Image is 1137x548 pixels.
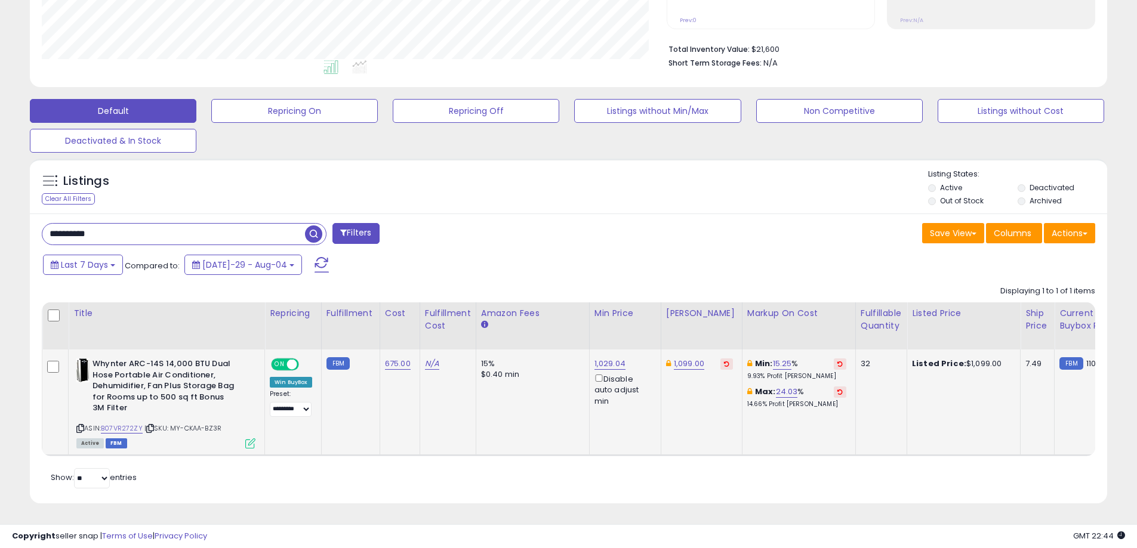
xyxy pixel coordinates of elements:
[1073,530,1125,541] span: 2025-08-12 22:44 GMT
[385,307,415,320] div: Cost
[1059,307,1121,332] div: Current Buybox Price
[1030,182,1074,193] label: Deactivated
[76,358,255,447] div: ASIN:
[93,358,238,417] b: Whynter ARC-14S 14,000 BTU Dual Hose Portable Air Conditioner, Dehumidifier, Fan Plus Storage Bag...
[76,438,104,448] span: All listings currently available for purchase on Amazon
[481,307,584,320] div: Amazon Fees
[272,360,287,370] span: ON
[211,99,378,123] button: Repricing On
[594,372,652,407] div: Disable auto adjust min
[994,227,1031,239] span: Columns
[12,531,207,542] div: seller snap | |
[43,255,123,275] button: Last 7 Days
[680,17,697,24] small: Prev: 0
[101,423,143,434] a: B07VR272ZY
[756,99,923,123] button: Non Competitive
[326,357,350,370] small: FBM
[12,530,56,541] strong: Copyright
[332,223,379,244] button: Filters
[922,223,984,243] button: Save View
[747,400,846,408] p: 14.66% Profit [PERSON_NAME]
[668,41,1086,55] li: $21,600
[594,358,625,370] a: 1,029.04
[912,307,1015,320] div: Listed Price
[481,369,580,380] div: $0.40 min
[666,307,737,320] div: [PERSON_NAME]
[270,377,312,388] div: Win BuyBox
[755,358,773,369] b: Min:
[106,438,127,448] span: FBM
[1000,286,1095,297] div: Displaying 1 to 1 of 1 items
[574,99,741,123] button: Listings without Min/Max
[928,169,1107,180] p: Listing States:
[986,223,1042,243] button: Columns
[73,307,260,320] div: Title
[861,358,898,369] div: 32
[42,193,95,205] div: Clear All Filters
[1030,196,1062,206] label: Archived
[155,530,207,541] a: Privacy Policy
[940,196,984,206] label: Out of Stock
[912,358,966,369] b: Listed Price:
[270,307,316,320] div: Repricing
[747,358,846,380] div: %
[393,99,559,123] button: Repricing Off
[202,259,287,271] span: [DATE]-29 - Aug-04
[668,44,750,54] b: Total Inventory Value:
[184,255,302,275] button: [DATE]-29 - Aug-04
[270,390,312,417] div: Preset:
[938,99,1104,123] button: Listings without Cost
[747,386,846,408] div: %
[61,259,108,271] span: Last 7 Days
[1025,358,1045,369] div: 7.49
[668,58,762,68] b: Short Term Storage Fees:
[425,307,471,332] div: Fulfillment Cost
[76,358,90,382] img: 31uduql2toL._SL40_.jpg
[742,302,855,349] th: The percentage added to the cost of goods (COGS) that forms the calculator for Min & Max prices.
[674,358,704,370] a: 1,099.00
[63,173,109,190] h5: Listings
[755,386,776,397] b: Max:
[297,360,316,370] span: OFF
[861,307,902,332] div: Fulfillable Quantity
[481,358,580,369] div: 15%
[1025,307,1049,332] div: Ship Price
[326,307,375,320] div: Fulfillment
[102,530,153,541] a: Terms of Use
[773,358,792,370] a: 15.25
[747,307,851,320] div: Markup on Cost
[425,358,439,370] a: N/A
[912,358,1011,369] div: $1,099.00
[763,57,778,69] span: N/A
[125,260,180,271] span: Compared to:
[1044,223,1095,243] button: Actions
[51,472,137,483] span: Show: entries
[144,423,221,433] span: | SKU: MY-CKAA-BZ3R
[900,17,923,24] small: Prev: N/A
[30,129,196,153] button: Deactivated & In Stock
[30,99,196,123] button: Default
[940,182,962,193] label: Active
[1059,357,1083,370] small: FBM
[1086,358,1113,369] span: 1106.49
[747,372,846,380] p: 9.93% Profit [PERSON_NAME]
[776,386,798,398] a: 24.03
[481,320,488,330] small: Amazon Fees.
[385,358,411,370] a: 675.00
[594,307,656,320] div: Min Price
